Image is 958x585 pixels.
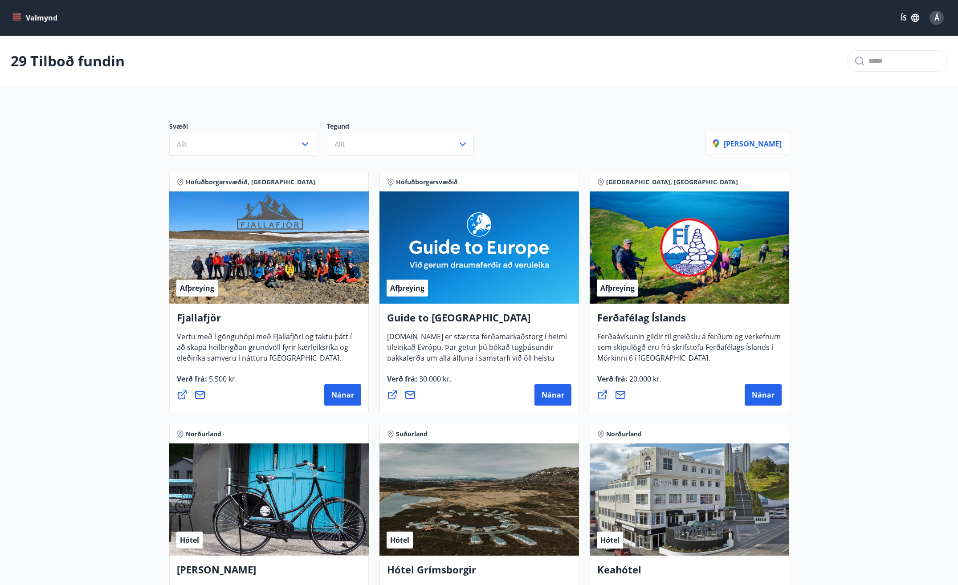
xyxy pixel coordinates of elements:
span: Hótel [600,535,620,545]
button: Nánar [324,384,361,406]
p: 29 Tilboð fundin [11,51,125,71]
span: Ferðaávísunin gildir til greiðslu á ferðum og verkefnum sem skipulögð eru frá skrifstofu Ferðafél... [597,332,781,370]
h4: Keahótel [597,563,782,583]
span: Verð frá : [597,374,661,391]
button: Nánar [534,384,571,406]
button: menu [11,10,61,26]
h4: Hótel Grímsborgir [387,563,571,583]
span: Verð frá : [387,374,451,391]
span: Allt [177,139,188,149]
h4: Fjallafjör [177,311,361,331]
h4: [PERSON_NAME] [177,563,361,583]
h4: Ferðafélag Íslands [597,311,782,331]
span: 30.000 kr. [417,374,451,384]
span: Hótel [390,535,409,545]
span: [DOMAIN_NAME] er stærsta ferðamarkaðstorg í heimi tileinkað Evrópu. Þar getur þú bókað tugþúsundi... [387,332,567,391]
span: Á [934,13,939,23]
p: Tegund [327,122,485,133]
button: [PERSON_NAME] [705,133,789,155]
span: [GEOGRAPHIC_DATA], [GEOGRAPHIC_DATA] [606,178,738,187]
button: ÍS [896,10,924,26]
span: Allt [334,139,345,149]
p: [PERSON_NAME] [713,139,782,149]
span: Afþreying [390,283,424,293]
span: Afþreying [180,283,214,293]
span: Höfuðborgarsvæðið, [GEOGRAPHIC_DATA] [186,178,315,187]
span: Nánar [331,390,354,400]
span: Norðurland [606,430,642,439]
button: Á [926,7,947,28]
span: Suðurland [396,430,428,439]
span: Nánar [752,390,775,400]
span: Höfuðborgarsvæðið [396,178,458,187]
span: Afþreying [600,283,635,293]
span: Nánar [542,390,564,400]
span: Norðurland [186,430,221,439]
span: Verð frá : [177,374,237,391]
span: Vertu með í gönguhópi með Fjallafjöri og taktu þátt í að skapa heilbrigðan grundvöll fyrir kærlei... [177,332,352,370]
span: 20.000 kr. [628,374,661,384]
button: Nánar [745,384,782,406]
button: Allt [327,133,474,156]
p: Svæði [169,122,327,133]
span: Hótel [180,535,199,545]
button: Allt [169,133,316,156]
h4: Guide to [GEOGRAPHIC_DATA] [387,311,571,331]
span: 5.500 kr. [207,374,237,384]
